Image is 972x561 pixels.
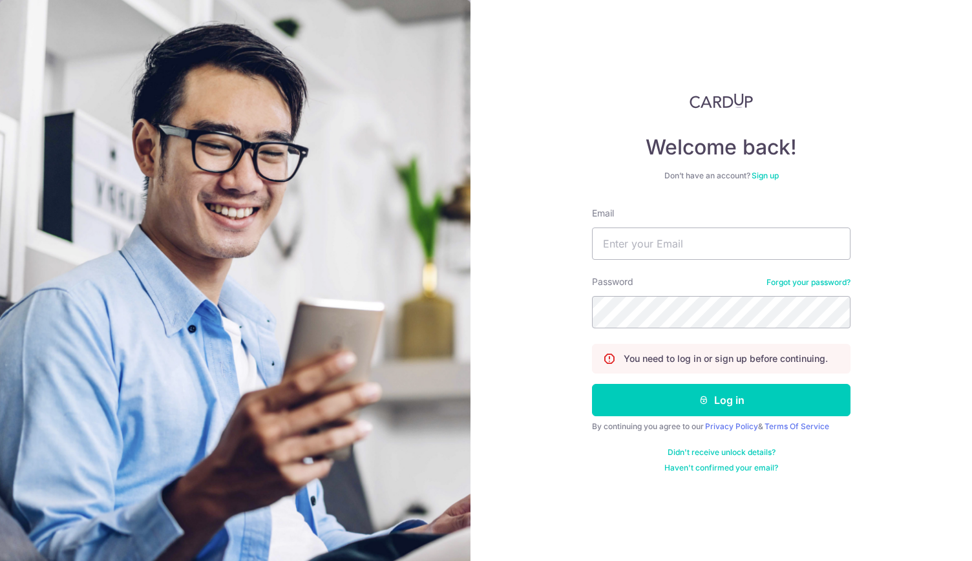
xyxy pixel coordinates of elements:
[592,275,633,288] label: Password
[664,463,778,473] a: Haven't confirmed your email?
[668,447,776,458] a: Didn't receive unlock details?
[766,277,850,288] a: Forgot your password?
[624,352,828,365] p: You need to log in or sign up before continuing.
[705,421,758,431] a: Privacy Policy
[592,207,614,220] label: Email
[592,171,850,181] div: Don’t have an account?
[592,134,850,160] h4: Welcome back!
[690,93,753,109] img: CardUp Logo
[592,421,850,432] div: By continuing you agree to our &
[592,384,850,416] button: Log in
[592,228,850,260] input: Enter your Email
[752,171,779,180] a: Sign up
[765,421,829,431] a: Terms Of Service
